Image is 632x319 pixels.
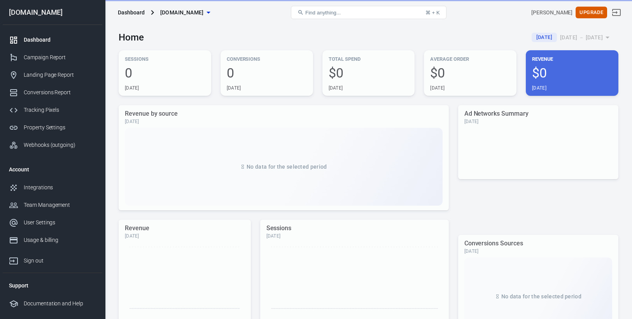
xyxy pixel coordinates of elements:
div: Tracking Pixels [24,106,96,114]
button: Upgrade [576,7,607,19]
div: Integrations [24,183,96,192]
div: Account id: e7bbBimc [531,9,572,17]
div: Documentation and Help [24,300,96,308]
li: Support [3,276,102,295]
a: Tracking Pixels [3,101,102,119]
span: Find anything... [305,10,341,16]
a: Landing Page Report [3,66,102,84]
a: Integrations [3,179,102,196]
div: Webhooks (outgoing) [24,141,96,149]
a: Dashboard [3,31,102,49]
a: Conversions Report [3,84,102,101]
button: Find anything...⌘ + K [291,6,446,19]
li: Account [3,160,102,179]
a: Usage & billing [3,231,102,249]
div: Team Management [24,201,96,209]
a: Sign out [607,3,626,22]
button: [DOMAIN_NAME] [157,5,213,20]
div: Landing Page Report [24,71,96,79]
div: ⌘ + K [425,10,440,16]
div: Sign out [24,257,96,265]
div: Usage & billing [24,236,96,244]
a: Property Settings [3,119,102,136]
a: Campaign Report [3,49,102,66]
a: Webhooks (outgoing) [3,136,102,154]
div: Conversions Report [24,88,96,97]
div: User Settings [24,219,96,227]
div: Dashboard [24,36,96,44]
a: User Settings [3,214,102,231]
div: Property Settings [24,123,96,132]
div: Campaign Report [24,53,96,62]
h3: Home [119,32,144,43]
div: [DOMAIN_NAME] [3,9,102,16]
div: Dashboard [118,9,145,16]
a: Sign out [3,249,102,270]
span: quizforlove.xyz [160,8,204,18]
a: Team Management [3,196,102,214]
